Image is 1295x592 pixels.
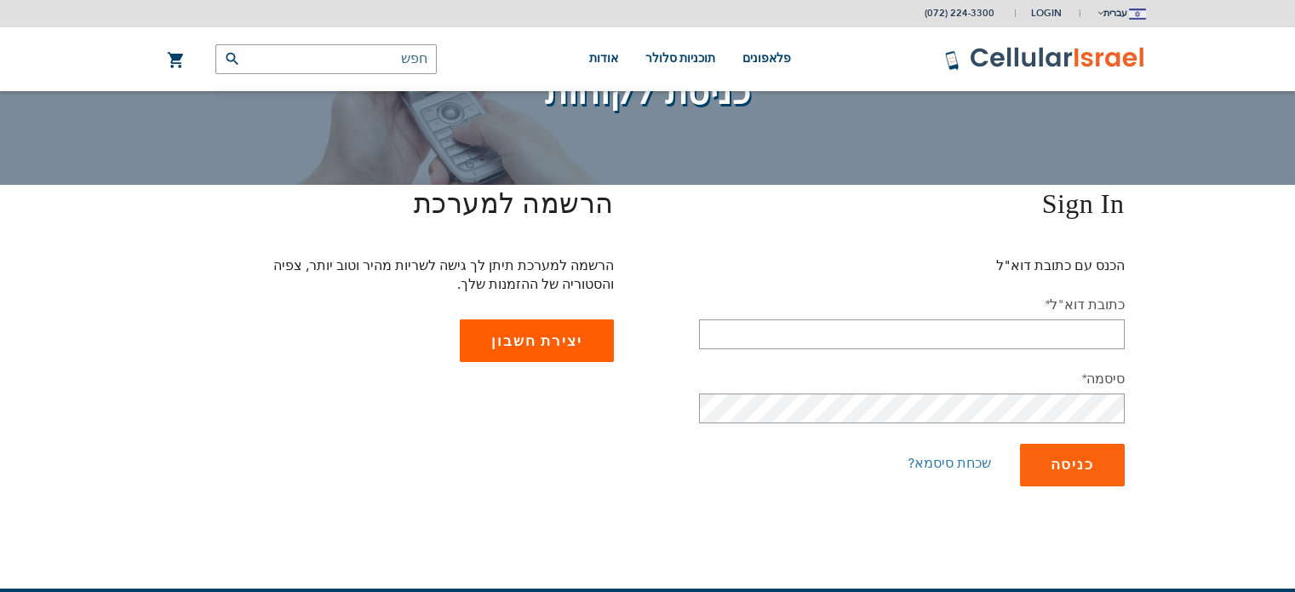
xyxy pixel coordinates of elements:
a: (072) 224-3300 [925,7,994,20]
button: עברית [1096,1,1146,26]
a: תוכניות סלולר [645,27,716,91]
input: דואר אלקטרוני [699,319,1125,349]
span: תוכניות סלולר [645,52,716,65]
span: אודות [589,52,618,65]
label: כתובת דוא"ל [1044,296,1125,314]
span: Login [1031,7,1062,20]
p: הרשמה למערכת תיתן לך גישה לשריות מהיר וטוב יותר, צפיה והסטוריה של ההזמנות שלך. [269,256,614,294]
span: כניסת לקוחות [545,70,750,117]
a: שכחת סיסמא? [908,454,991,473]
span: יצירת חשבון [491,333,582,349]
a: פלאפונים [742,27,791,91]
img: לוגו סלולר ישראל [944,46,1146,72]
span: כניסה [1051,457,1094,473]
input: חפש [215,44,437,74]
a: אודות [589,27,618,91]
span: פלאפונים [742,52,791,65]
a: יצירת חשבון [460,319,613,362]
label: סיסמה [1080,370,1125,388]
button: כניסה [1020,444,1125,486]
img: Jerusalem [1129,9,1146,20]
span: הרשמה למערכת [414,188,614,219]
p: הכנס עם כתובת דוא"ל [780,256,1125,275]
span: Sign In [1042,188,1125,219]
